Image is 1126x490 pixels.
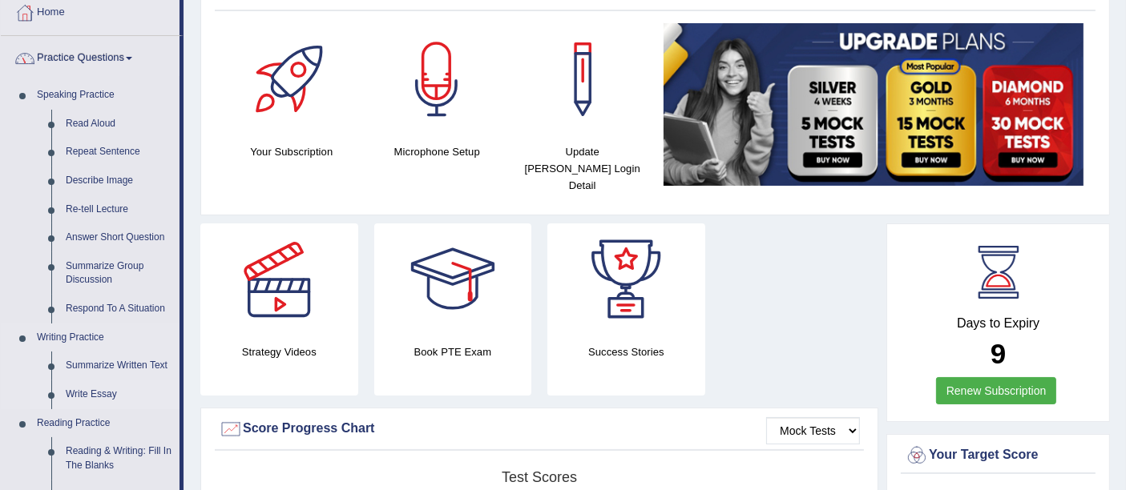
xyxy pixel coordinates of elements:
[59,167,180,195] a: Describe Image
[59,138,180,167] a: Repeat Sentence
[936,377,1057,404] a: Renew Subscription
[905,444,1092,468] div: Your Target Score
[200,343,358,360] h4: Strategy Videos
[59,252,180,295] a: Summarize Group Discussion
[59,110,180,139] a: Read Aloud
[227,143,357,160] h4: Your Subscription
[1,36,180,76] a: Practice Questions
[59,295,180,323] a: Respond To A Situation
[59,380,180,409] a: Write Essay
[547,343,705,360] h4: Success Stories
[991,338,1006,369] b: 9
[59,351,180,380] a: Summarize Written Text
[30,409,180,438] a: Reading Practice
[59,437,180,480] a: Reading & Writing: Fill In The Blanks
[664,23,1084,186] img: small5.jpg
[59,223,180,252] a: Answer Short Question
[518,143,648,194] h4: Update [PERSON_NAME] Login Detail
[373,143,502,160] h4: Microphone Setup
[219,417,860,441] div: Score Progress Chart
[30,81,180,110] a: Speaking Practice
[59,195,180,224] a: Re-tell Lecture
[30,323,180,352] a: Writing Practice
[374,343,532,360] h4: Book PTE Exam
[502,469,577,485] tspan: Test scores
[905,316,1092,331] h4: Days to Expiry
